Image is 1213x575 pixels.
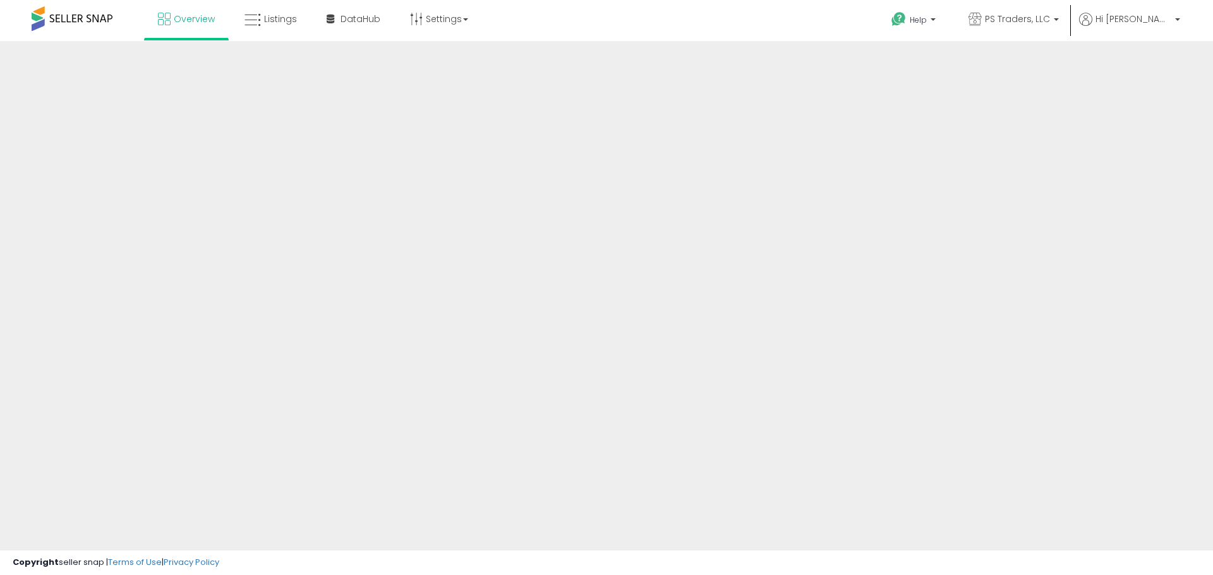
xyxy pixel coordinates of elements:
span: PS Traders, LLC [985,13,1050,25]
i: Get Help [891,11,907,27]
a: Terms of Use [108,556,162,568]
span: Hi [PERSON_NAME] [1095,13,1171,25]
span: Overview [174,13,215,25]
span: Help [910,15,927,25]
span: Listings [264,13,297,25]
a: Privacy Policy [164,556,219,568]
span: DataHub [341,13,380,25]
a: Help [881,2,948,41]
strong: Copyright [13,556,59,568]
div: seller snap | | [13,557,219,569]
a: Hi [PERSON_NAME] [1079,13,1180,41]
